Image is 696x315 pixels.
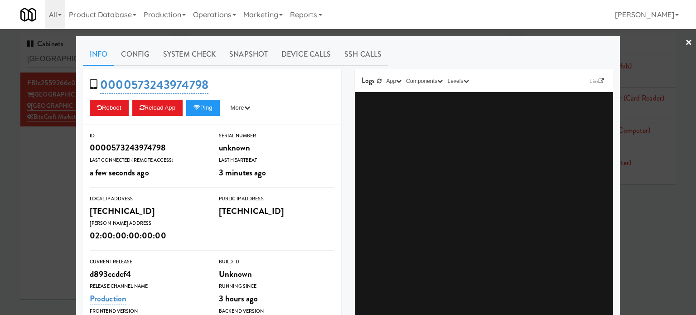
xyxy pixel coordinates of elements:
a: × [685,29,692,57]
div: ID [90,131,205,141]
a: Device Calls [275,43,338,66]
div: 0000573243974798 [90,140,205,155]
span: Logs [362,75,375,86]
div: [TECHNICAL_ID] [219,204,334,219]
button: Ping [186,100,220,116]
div: Public IP Address [219,194,334,204]
div: Current Release [90,257,205,267]
div: d893ccdcf4 [90,267,205,282]
div: [TECHNICAL_ID] [90,204,205,219]
div: unknown [219,140,334,155]
button: More [223,100,257,116]
div: Local IP Address [90,194,205,204]
button: App [384,77,404,86]
a: 0000573243974798 [100,76,208,94]
button: Reboot [90,100,129,116]
div: [PERSON_NAME] Address [90,219,205,228]
img: Micromart [20,7,36,23]
div: Running Since [219,282,334,291]
span: a few seconds ago [90,166,149,179]
button: Components [404,77,445,86]
a: Link [587,77,606,86]
div: Last Heartbeat [219,156,334,165]
a: Config [114,43,156,66]
a: SSH Calls [338,43,388,66]
div: Build Id [219,257,334,267]
button: Reload App [132,100,183,116]
div: Serial Number [219,131,334,141]
a: System Check [156,43,222,66]
div: Unknown [219,267,334,282]
div: Last Connected (Remote Access) [90,156,205,165]
span: 3 hours ago [219,292,258,305]
div: Release Channel Name [90,282,205,291]
a: Production [90,292,126,305]
button: Levels [445,77,471,86]
a: Info [83,43,114,66]
a: Snapshot [222,43,275,66]
span: 3 minutes ago [219,166,266,179]
div: 02:00:00:00:00:00 [90,228,205,243]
